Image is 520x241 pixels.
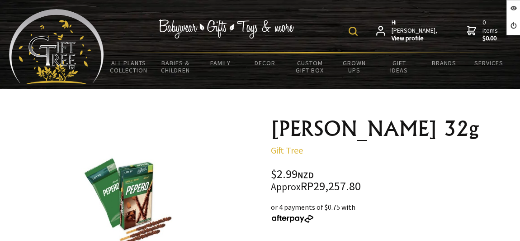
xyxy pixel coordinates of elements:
img: product search [349,27,358,36]
a: Hi [PERSON_NAME],View profile [376,19,438,43]
span: 0 items [482,18,500,43]
img: Babyware - Gifts - Toys and more... [9,9,104,84]
span: Hi [PERSON_NAME], [392,19,438,43]
strong: $0.00 [482,34,500,43]
a: Brands [421,53,466,72]
a: Gift Ideas [377,53,421,80]
a: Custom Gift Box [288,53,332,80]
a: Services [466,53,511,72]
a: Babies & Children [153,53,198,80]
small: Approx [271,181,301,193]
img: Babywear - Gifts - Toys & more [159,19,294,39]
strong: View profile [392,34,438,43]
a: Grown Ups [332,53,377,80]
a: Family [198,53,243,72]
a: Gift Tree [271,145,303,156]
h1: [PERSON_NAME] 32g [271,118,513,140]
span: NZD [298,170,314,180]
div: $2.99 RP29,257.80 [271,169,513,193]
a: All Plants Collection [104,53,153,80]
a: Decor [243,53,288,72]
img: Afterpay [271,215,314,223]
a: 0 items$0.00 [467,19,500,43]
div: or 4 payments of $0.75 with [271,202,513,223]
